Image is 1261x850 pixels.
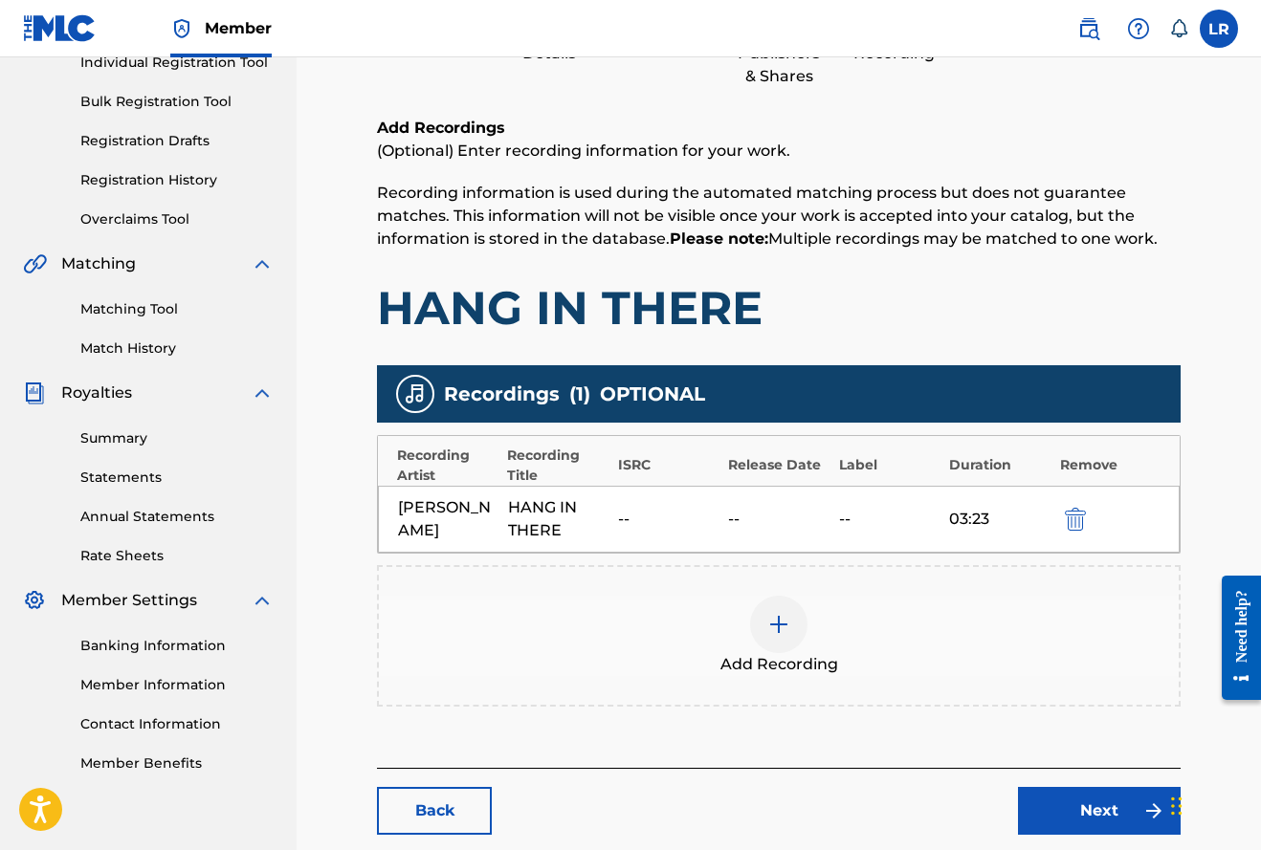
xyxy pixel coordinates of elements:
img: add [767,613,790,636]
div: Help [1119,10,1158,48]
a: Overclaims Tool [80,209,274,229]
a: Annual Statements [80,507,274,527]
div: Drag [1171,777,1183,835]
div: Notifications [1169,19,1188,38]
img: Matching [23,252,47,275]
iframe: Resource Center [1207,569,1261,708]
div: HANG IN THERE [508,496,608,542]
div: -- [839,508,940,531]
a: Member Benefits [80,753,274,774]
a: Match History [80,338,274,359]
strong: Please note: [670,229,768,248]
a: Public Search [1070,10,1108,48]
img: recording [404,382,427,405]
iframe: Chat Widget [1165,758,1261,850]
span: Add Recording [720,653,838,676]
div: Recording Artist [397,446,498,486]
img: expand [251,381,274,404]
img: Royalties [23,381,46,404]
a: Member Information [80,675,274,695]
a: Registration Drafts [80,131,274,151]
span: Member Settings [61,589,197,612]
img: expand [251,252,274,275]
span: (Optional) Enter recording information for your work. [377,142,790,160]
a: Bulk Registration Tool [80,92,274,112]
h1: HANG IN THERE [377,279,1181,337]
div: [PERSON_NAME] [398,496,498,542]
span: Member [205,17,272,39]
div: Label [839,455,940,475]
img: Member Settings [23,589,46,612]
img: f7272a7cc735f4ea7f67.svg [1142,799,1165,822]
div: User Menu [1200,10,1238,48]
a: Individual Registration Tool [80,53,274,73]
a: Contact Information [80,714,274,734]
a: Rate Sheets [80,546,274,566]
img: expand [251,589,274,612]
img: search [1077,17,1100,40]
div: Release Date [728,455,829,475]
a: Registration History [80,170,274,190]
div: -- [728,508,829,531]
a: Summary [80,428,274,448]
span: Royalties [61,381,132,404]
div: 03:23 [949,508,1050,531]
span: Recording information is used during the automated matching process but does not guarantee matche... [377,184,1158,248]
a: Next [1018,787,1181,835]
div: Duration [949,455,1050,475]
div: Remove [1060,455,1161,475]
span: ( 1 ) [569,380,590,408]
div: ISRC [618,455,719,475]
img: MLC Logo [23,14,97,42]
div: -- [618,508,719,531]
a: Statements [80,468,274,488]
img: Top Rightsholder [170,17,193,40]
a: Matching Tool [80,299,274,319]
span: Recordings [444,380,560,408]
h6: Add Recordings [377,117,1181,140]
a: Banking Information [80,636,274,656]
img: 12a2ab48e56ec057fbd8.svg [1065,508,1086,531]
span: Matching [61,252,136,275]
span: OPTIONAL [600,380,705,408]
div: Recording Title [507,446,608,486]
img: help [1127,17,1150,40]
a: Back [377,787,492,835]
